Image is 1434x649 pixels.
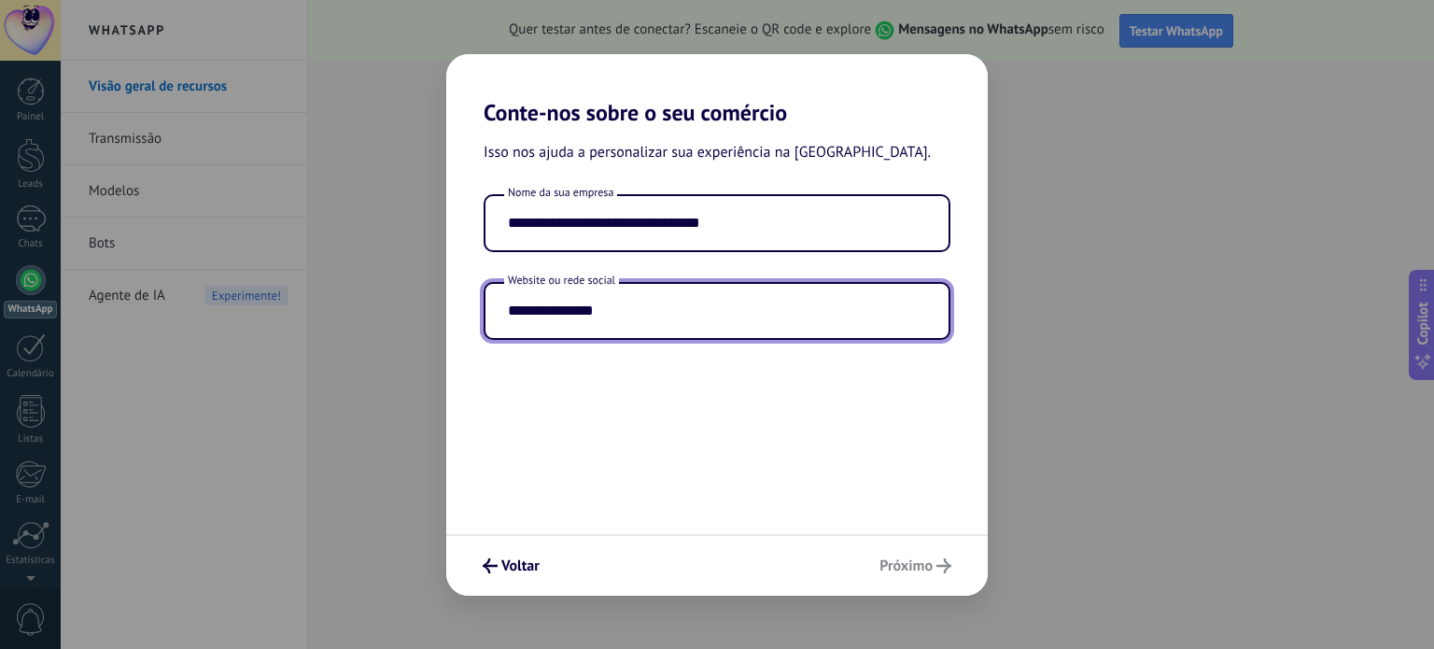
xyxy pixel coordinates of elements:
[504,185,617,201] span: Nome da sua empresa
[474,550,548,582] button: Voltar
[504,273,619,289] span: Website ou rede social
[484,141,931,165] span: Isso nos ajuda a personalizar sua experiência na [GEOGRAPHIC_DATA].
[501,559,540,572] span: Voltar
[446,54,988,126] h2: Conte-nos sobre o seu comércio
